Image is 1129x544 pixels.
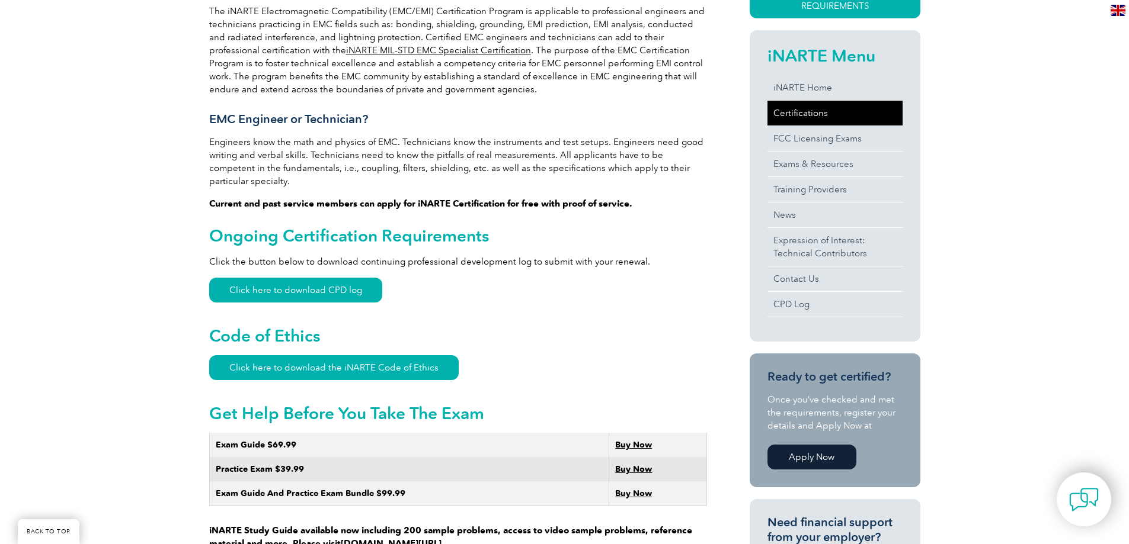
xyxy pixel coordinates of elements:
img: contact-chat.png [1069,485,1099,514]
h3: EMC Engineer or Technician? [209,112,707,127]
a: Certifications [767,101,903,125]
a: Apply Now [767,445,856,469]
p: The iNARTE Electromagnetic Compatibility (EMC/EMI) Certification Program is applicable to profess... [209,5,707,96]
a: Click here to download the iNARTE Code of Ethics [209,355,459,380]
p: Once you’ve checked and met the requirements, register your details and Apply Now at [767,393,903,432]
img: en [1111,5,1125,16]
strong: Exam Guide And Practice Exam Bundle $99.99 [216,488,405,498]
a: iNARTE MIL-STD EMC Specialist Certification [346,45,531,56]
strong: Practice Exam $39.99 [216,464,304,474]
h2: Ongoing Certification Requirements [209,226,707,245]
a: Exams & Resources [767,152,903,176]
a: Click here to download CPD log [209,278,382,302]
a: BACK TO TOP [18,519,79,544]
p: Engineers know the math and physics of EMC. Technicians know the instruments and test setups. Eng... [209,136,707,188]
strong: Current and past service members can apply for iNARTE Certification for free with proof of service. [209,198,632,209]
a: FCC Licensing Exams [767,126,903,151]
a: Buy Now [615,488,652,498]
a: Buy Now [615,440,652,450]
a: Buy Now [615,464,652,474]
a: Training Providers [767,177,903,202]
a: Expression of Interest:Technical Contributors [767,228,903,266]
h2: iNARTE Menu [767,46,903,65]
a: News [767,202,903,227]
a: Contact Us [767,266,903,291]
strong: Exam Guide $69.99 [216,440,296,450]
p: Click the button below to download continuing professional development log to submit with your re... [209,255,707,268]
h3: Ready to get certified? [767,369,903,384]
a: iNARTE Home [767,75,903,100]
h2: Code of Ethics [209,326,707,345]
h2: Get Help Before You Take The Exam [209,404,707,423]
a: CPD Log [767,292,903,317]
